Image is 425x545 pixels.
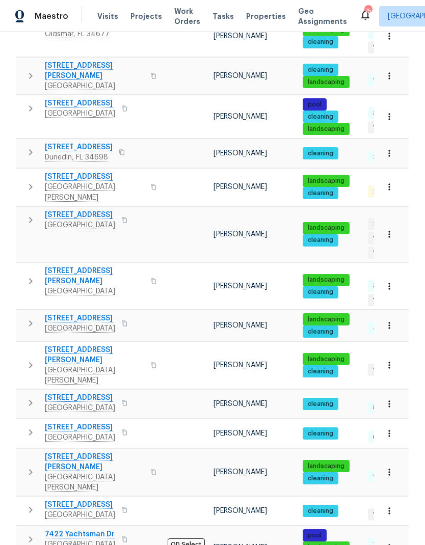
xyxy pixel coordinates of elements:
span: cleaning [304,507,337,515]
span: landscaping [304,276,349,284]
span: cleaning [304,328,337,336]
span: [PERSON_NAME] [214,72,267,79]
span: landscaping [304,315,349,324]
span: landscaping [304,355,349,364]
span: landscaping [304,125,349,133]
span: 1 WIP [369,510,392,519]
span: cleaning [304,236,337,244]
span: [PERSON_NAME] [214,33,267,40]
span: landscaping [304,224,349,232]
span: [PERSON_NAME] [214,507,267,514]
span: 1 Accepted [369,296,412,305]
span: Geo Assignments [298,6,347,26]
span: cleaning [304,400,337,408]
span: Visits [97,11,118,21]
span: Maestro [35,11,68,21]
span: 13 Done [369,76,401,85]
span: 4 Done [369,324,399,333]
span: [PERSON_NAME] [214,362,267,369]
span: [PERSON_NAME] [214,400,267,407]
span: 3 Done [369,282,399,290]
span: 1 WIP [369,366,392,374]
span: 1 Done [369,29,397,38]
span: landscaping [304,177,349,185]
span: 3 Done [369,109,399,118]
span: [PERSON_NAME] [214,150,267,157]
span: [PERSON_NAME] [214,113,267,120]
div: 75 [364,6,371,16]
span: 2 Done [369,153,399,161]
span: cleaning [304,66,337,74]
span: pool [304,100,326,109]
span: 1 Accepted [369,123,412,132]
span: Tasks [213,13,234,20]
span: landscaping [304,78,349,87]
span: [PERSON_NAME] [214,283,267,290]
span: 6 Done [369,433,399,442]
span: 8 Done [369,403,399,412]
span: Properties [246,11,286,21]
span: pool [304,531,326,540]
span: cleaning [304,113,337,121]
span: cleaning [304,189,337,198]
span: [PERSON_NAME] [214,469,267,476]
span: 2 WIP [369,220,393,229]
span: 2 QC [369,187,392,196]
span: [PERSON_NAME] [214,231,267,238]
span: cleaning [304,474,337,483]
span: cleaning [304,149,337,158]
span: cleaning [304,288,337,296]
span: 1 Accepted [369,43,412,52]
span: cleaning [304,429,337,438]
span: [PERSON_NAME] [214,430,267,437]
span: landscaping [304,462,349,471]
span: [PERSON_NAME] [214,183,267,190]
span: 1 Accepted [369,249,412,257]
span: Projects [130,11,162,21]
span: Work Orders [174,6,200,26]
span: [PERSON_NAME] [214,322,267,329]
span: cleaning [304,367,337,376]
span: 1 Sent [369,234,396,243]
span: 11 Done [369,473,400,481]
span: cleaning [304,38,337,46]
